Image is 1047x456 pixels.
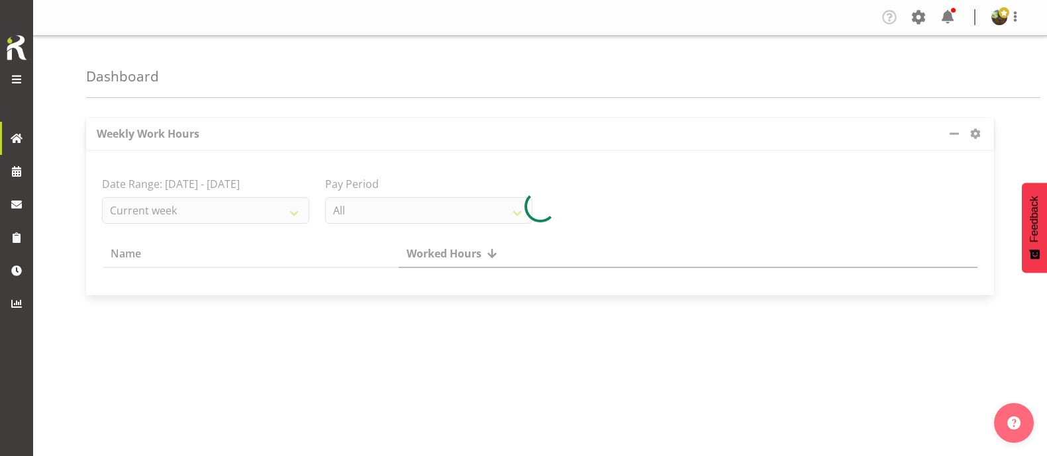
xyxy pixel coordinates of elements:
span: Feedback [1028,196,1040,242]
img: Rosterit icon logo [3,33,30,62]
button: Feedback - Show survey [1022,183,1047,273]
img: help-xxl-2.png [1007,416,1021,430]
h4: Dashboard [86,69,159,84]
img: filipo-iupelid4dee51ae661687a442d92e36fb44151.png [991,9,1007,25]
